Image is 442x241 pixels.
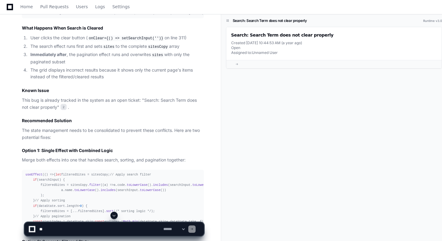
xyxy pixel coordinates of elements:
[22,25,204,31] h2: What Happens When Search is Cleared
[22,147,204,154] h3: Option 1: Single Effect with Combined Logic
[22,97,204,111] p: This bug is already tracked in the system as an open ticket: "Search: Search Term does not clear ...
[67,204,78,208] span: length
[22,157,204,164] p: Merge both effects into one that handles search, sorting, and pagination together:
[35,199,65,202] span: // Apply sorting
[95,5,105,9] span: Logs
[30,52,67,57] strong: Immediately after
[29,43,204,50] li: The search effect runs first and sets to the complete array
[22,118,204,124] h2: Recommended Solution
[231,32,437,38] div: Search: Search Term does not clear properly
[155,11,170,15] span: setSites
[127,183,148,187] span: toLowerCase
[22,127,204,141] p: The state management needs to be consolidated to prevent these conflicts. Here are two potential ...
[74,188,95,192] span: toLowerCase
[102,44,116,50] code: sites
[423,19,442,23] div: Runtime v3.0
[204,11,250,15] span: // Sets paginated results
[26,172,200,229] div: ( { filteredSites = sitesCopy; (searchInput) { filteredSites = sitesCopy. ( a. . (). (searchInput...
[106,209,114,213] span: sort
[117,183,125,187] span: code
[100,188,115,192] span: includes
[33,178,37,182] span: if
[57,204,65,208] span: sort
[29,51,204,65] li: , the pagination effect runs and overwrites with only the paginated subset
[104,183,106,187] span: a
[233,18,307,23] h1: Search: Search Term does not clear properly
[153,183,168,187] span: includes
[151,52,164,58] code: sites
[76,5,88,9] span: Users
[252,50,278,55] a: Unnamed User
[88,36,165,41] code: onClear={() => setSearchInput('')}
[112,5,130,9] span: Settings
[61,104,67,110] span: 2
[104,11,114,15] span: slice
[65,188,72,192] span: name
[89,183,100,187] span: filter
[192,183,213,187] span: toLowerCase
[29,67,204,81] li: The grid displays incorrect results because it shows only the current page's items instead of the...
[103,183,114,187] span: ( ) =>
[33,204,37,208] span: if
[231,50,437,55] div: Assigned to:
[33,11,43,15] span: const
[29,34,204,42] li: User clicks the clear button ( on line 311)
[40,5,68,9] span: Pull Requests
[22,87,204,94] h2: Known Issue
[26,173,42,176] span: useEffect
[80,204,82,208] span: 0
[116,209,151,213] span: /* sorting logic */
[44,173,54,176] span: () =>
[140,188,161,192] span: toLowerCase
[231,45,437,50] div: Open
[56,173,61,176] span: let
[147,44,169,50] code: sitesCopy
[20,5,33,9] span: Home
[231,41,437,45] div: Created [DATE] 10:44:53 AM (a year ago)
[110,173,151,176] span: // Apply search filter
